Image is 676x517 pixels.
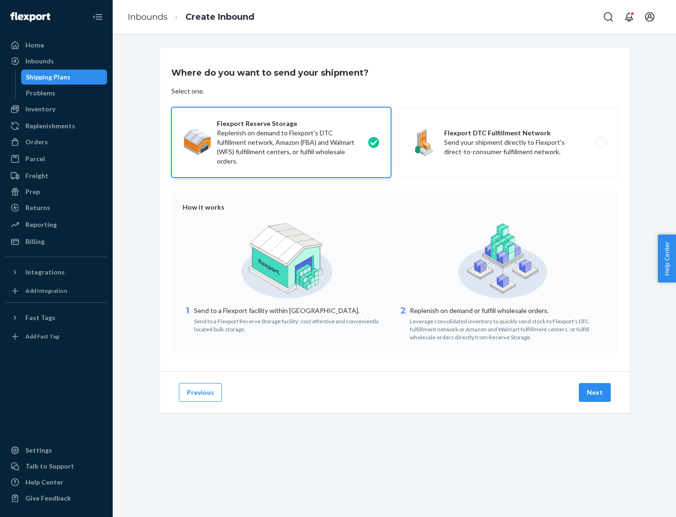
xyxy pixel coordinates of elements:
div: Talk to Support [25,462,74,471]
div: Select one. [171,86,204,96]
a: Settings [6,443,107,458]
a: Problems [21,86,108,101]
button: Help Center [658,235,676,282]
div: Shipping Plans [26,72,70,82]
button: Fast Tags [6,310,107,325]
div: Problems [26,88,55,98]
img: Flexport logo [10,12,50,22]
a: Shipping Plans [21,70,108,85]
p: Replenish on demand or fulfill wholesale orders. [410,306,607,315]
button: Previous [179,383,222,402]
div: Freight [25,171,48,180]
div: Leverage consolidated inventory to quickly send stock to Flexport's DTC fulfillment network or Am... [410,315,607,341]
div: Settings [25,446,52,455]
button: Close Navigation [88,8,107,26]
div: 2 [399,305,408,341]
div: Reporting [25,220,57,229]
div: Add Integration [25,287,67,295]
button: Open notifications [620,8,638,26]
button: Open Search Box [599,8,618,26]
button: Integrations [6,265,107,280]
a: Home [6,38,107,53]
div: Help Center [25,478,63,487]
a: Returns [6,200,107,215]
button: Open account menu [640,8,659,26]
div: Integrations [25,267,65,277]
div: Inventory [25,104,55,114]
a: Replenishments [6,118,107,133]
a: Inventory [6,102,107,117]
div: Replenishments [25,121,75,131]
a: Orders [6,134,107,149]
button: Next [579,383,611,402]
a: Talk to Support [6,459,107,474]
ol: breadcrumbs [120,3,262,31]
a: Parcel [6,151,107,166]
a: Freight [6,168,107,183]
div: Parcel [25,154,45,164]
div: Inbounds [25,56,54,66]
a: Prep [6,184,107,199]
div: How it works [183,203,607,212]
div: Orders [25,137,48,147]
a: Billing [6,234,107,249]
p: Send to a Flexport facility within [GEOGRAPHIC_DATA]. [194,306,391,315]
div: Add Fast Tag [25,332,59,340]
div: Billing [25,237,45,246]
div: 1 [183,305,192,333]
button: Give Feedback [6,491,107,506]
h3: Where do you want to send your shipment? [171,67,369,79]
div: Send to a Flexport Reserve Storage facility: cost effective and conveniently located bulk storage. [194,315,391,333]
div: Home [25,40,44,50]
a: Help Center [6,475,107,490]
a: Inbounds [128,12,168,22]
a: Reporting [6,217,107,232]
a: Add Integration [6,283,107,298]
a: Add Fast Tag [6,329,107,344]
a: Inbounds [6,54,107,69]
div: Fast Tags [25,313,55,322]
div: Prep [25,187,40,196]
div: Returns [25,203,50,212]
a: Create Inbound [185,12,254,22]
div: Give Feedback [25,493,71,503]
